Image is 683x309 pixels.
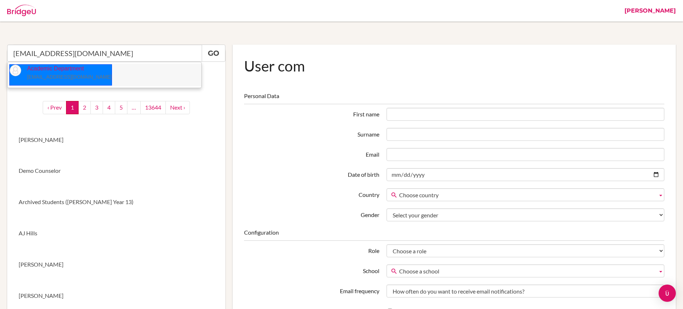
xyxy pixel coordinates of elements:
small: [EMAIL_ADDRESS][DOMAIN_NAME] [27,74,112,80]
img: thumb_default-9baad8e6c595f6d87dbccf3bc005204999cb094ff98a76d4c88bb8097aa52fd3.png [10,65,21,76]
img: Bridge-U [7,5,36,16]
label: Role [240,244,383,255]
label: Surname [240,128,383,139]
div: Open Intercom Messenger [659,285,676,302]
a: next [165,101,190,114]
legend: Personal Data [244,92,664,104]
a: AJ Hills [7,218,225,249]
label: Country [240,188,383,199]
a: [PERSON_NAME] [7,249,225,280]
a: Go [202,45,225,62]
legend: Configuration [244,229,664,241]
label: School [240,264,383,275]
a: … [127,101,141,114]
label: Email [240,148,383,159]
a: 5 [115,101,127,114]
label: Gender [240,208,383,219]
a: Archived Students ([PERSON_NAME] Year 13) [7,186,225,218]
label: Date of birth [240,168,383,179]
a: Demo Counselor [7,155,225,186]
a: [PERSON_NAME] [7,124,225,156]
a: New User [7,62,225,93]
a: 1 [66,101,79,114]
span: Choose a school [399,265,655,278]
input: Quicksearch user [7,45,202,62]
a: 2 [78,101,91,114]
p: Academic Department [21,65,112,81]
label: First name [240,108,383,119]
span: Choose country [399,189,655,202]
label: Email frequency [240,285,383,295]
a: 4 [103,101,115,114]
a: 13644 [140,101,166,114]
h1: User com [244,56,664,76]
a: 3 [90,101,103,114]
a: ‹ Prev [43,101,66,114]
